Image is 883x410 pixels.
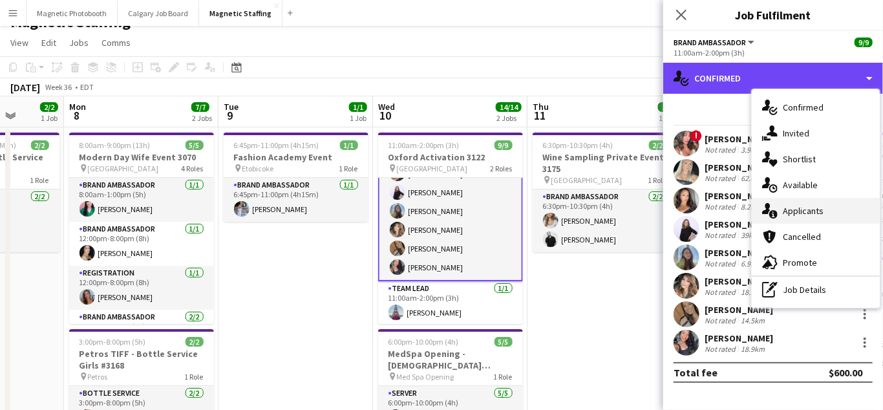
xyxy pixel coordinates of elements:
[705,202,738,211] div: Not rated
[88,372,108,382] span: Petros
[783,205,824,217] span: Applicants
[705,332,773,344] div: [PERSON_NAME]
[378,103,523,281] app-card-role: ![PERSON_NAME][PERSON_NAME][PERSON_NAME][PERSON_NAME][PERSON_NAME][PERSON_NAME][PERSON_NAME][PERS...
[69,266,214,310] app-card-role: Registration1/112:00pm-8:00pm (8h)[PERSON_NAME]
[649,140,667,150] span: 2/2
[69,222,214,266] app-card-role: Brand Ambassador1/112:00pm-8:00pm (8h)[PERSON_NAME]
[674,48,873,58] div: 11:00am-2:00pm (3h)
[185,372,204,382] span: 1 Role
[496,113,521,123] div: 2 Jobs
[80,140,151,150] span: 8:00am-9:00pm (13h)
[340,140,358,150] span: 1/1
[705,316,738,325] div: Not rated
[494,372,513,382] span: 1 Role
[69,133,214,324] div: 8:00am-9:00pm (13h)5/5Modern Day Wife Event 3070 [GEOGRAPHIC_DATA]4 RolesBrand Ambassador1/18:00a...
[69,310,214,372] app-card-role: Brand Ambassador2/24:00pm-9:00pm (5h)
[738,145,763,155] div: 3.9km
[41,37,56,49] span: Edit
[705,287,738,297] div: Not rated
[648,175,667,185] span: 1 Role
[705,344,738,354] div: Not rated
[27,1,118,26] button: Magnetic Photobooth
[80,82,94,92] div: EDT
[40,102,58,112] span: 2/2
[96,34,136,51] a: Comms
[783,153,816,165] span: Shortlist
[738,316,767,325] div: 14.5km
[855,38,873,47] span: 9/9
[69,348,214,371] h3: Petros TIFF - Bottle Service Girls #3168
[43,82,75,92] span: Week 36
[378,281,523,325] app-card-role: Team Lead1/111:00am-2:00pm (3h)[PERSON_NAME]
[397,164,468,173] span: [GEOGRAPHIC_DATA]
[752,277,880,303] div: Job Details
[378,151,523,163] h3: Oxford Activation 3122
[705,219,773,230] div: [PERSON_NAME]
[495,337,513,347] span: 5/5
[67,108,86,123] span: 8
[705,259,738,268] div: Not rated
[551,175,622,185] span: [GEOGRAPHIC_DATA]
[705,304,773,316] div: [PERSON_NAME]
[36,34,61,51] a: Edit
[69,151,214,163] h3: Modern Day Wife Event 3070
[397,372,454,382] span: Med Spa Opening
[738,202,763,211] div: 8.2km
[495,140,513,150] span: 9/9
[224,101,239,113] span: Tue
[738,173,767,183] div: 62.6km
[378,133,523,324] div: 11:00am-2:00pm (3h)9/9Oxford Activation 3122 [GEOGRAPHIC_DATA]2 Roles![PERSON_NAME][PERSON_NAME][...
[224,151,368,163] h3: Fashion Academy Event
[491,164,513,173] span: 2 Roles
[376,108,395,123] span: 10
[10,37,28,49] span: View
[350,113,367,123] div: 1 Job
[192,113,212,123] div: 2 Jobs
[663,63,883,94] div: Confirmed
[186,140,204,150] span: 5/5
[738,287,767,297] div: 18.1km
[705,173,738,183] div: Not rated
[69,101,86,113] span: Mon
[663,6,883,23] h3: Job Fulfilment
[543,140,613,150] span: 6:30pm-10:30pm (4h)
[224,178,368,222] app-card-role: Brand Ambassador1/16:45pm-11:00pm (4h15m)[PERSON_NAME]
[41,113,58,123] div: 1 Job
[533,151,677,175] h3: Wine Sampling Private Event 3175
[339,164,358,173] span: 1 Role
[705,247,773,259] div: [PERSON_NAME]
[738,344,767,354] div: 18.9km
[783,127,809,139] span: Invited
[88,164,159,173] span: [GEOGRAPHIC_DATA]
[783,179,818,191] span: Available
[199,1,282,26] button: Magnetic Staffing
[738,230,761,240] div: 39km
[533,101,549,113] span: Thu
[705,133,773,145] div: [PERSON_NAME]
[674,38,746,47] span: Brand Ambassador
[388,337,459,347] span: 6:00pm-10:00pm (4h)
[783,257,817,268] span: Promote
[658,102,676,112] span: 2/2
[783,102,824,113] span: Confirmed
[224,133,368,222] app-job-card: 6:45pm-11:00pm (4h15m)1/1Fashion Academy Event Etobicoke1 RoleBrand Ambassador1/16:45pm-11:00pm (...
[705,230,738,240] div: Not rated
[69,178,214,222] app-card-role: Brand Ambassador1/18:00am-1:00pm (5h)[PERSON_NAME]
[222,108,239,123] span: 9
[30,175,49,185] span: 1 Role
[242,164,274,173] span: Etobicoke
[533,133,677,252] app-job-card: 6:30pm-10:30pm (4h)2/2Wine Sampling Private Event 3175 [GEOGRAPHIC_DATA]1 RoleBrand Ambassador2/2...
[388,140,460,150] span: 11:00am-2:00pm (3h)
[118,1,199,26] button: Calgary Job Board
[674,366,718,379] div: Total fee
[705,145,738,155] div: Not rated
[674,38,756,47] button: Brand Ambassador
[191,102,209,112] span: 7/7
[31,140,49,150] span: 2/2
[659,113,676,123] div: 1 Job
[186,337,204,347] span: 2/2
[738,259,763,268] div: 6.9km
[64,34,94,51] a: Jobs
[705,190,773,202] div: [PERSON_NAME]
[10,81,40,94] div: [DATE]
